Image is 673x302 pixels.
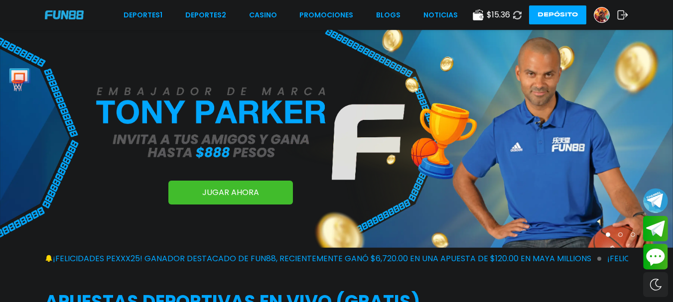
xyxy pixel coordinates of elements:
[168,181,293,204] a: JUGAR AHORA
[529,5,586,24] button: Depósito
[53,253,601,265] span: ¡FELICIDADES pexxx25! GANADOR DESTACADO DE FUN88, RECIENTEMENTE GANÓ $6,720.00 EN UNA APUESTA DE ...
[376,10,401,20] a: BLOGS
[249,10,277,20] a: CASINO
[487,9,510,21] span: $ 15.36
[643,272,668,297] div: Switch theme
[124,10,162,20] a: Deportes1
[643,244,668,270] button: Contact customer service
[45,10,84,19] img: Company Logo
[643,216,668,242] button: Join telegram
[185,10,226,20] a: Deportes2
[643,188,668,213] button: Join telegram channel
[299,10,353,20] a: Promociones
[594,7,617,23] a: Avatar
[423,10,458,20] a: NOTICIAS
[594,7,609,22] img: Avatar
